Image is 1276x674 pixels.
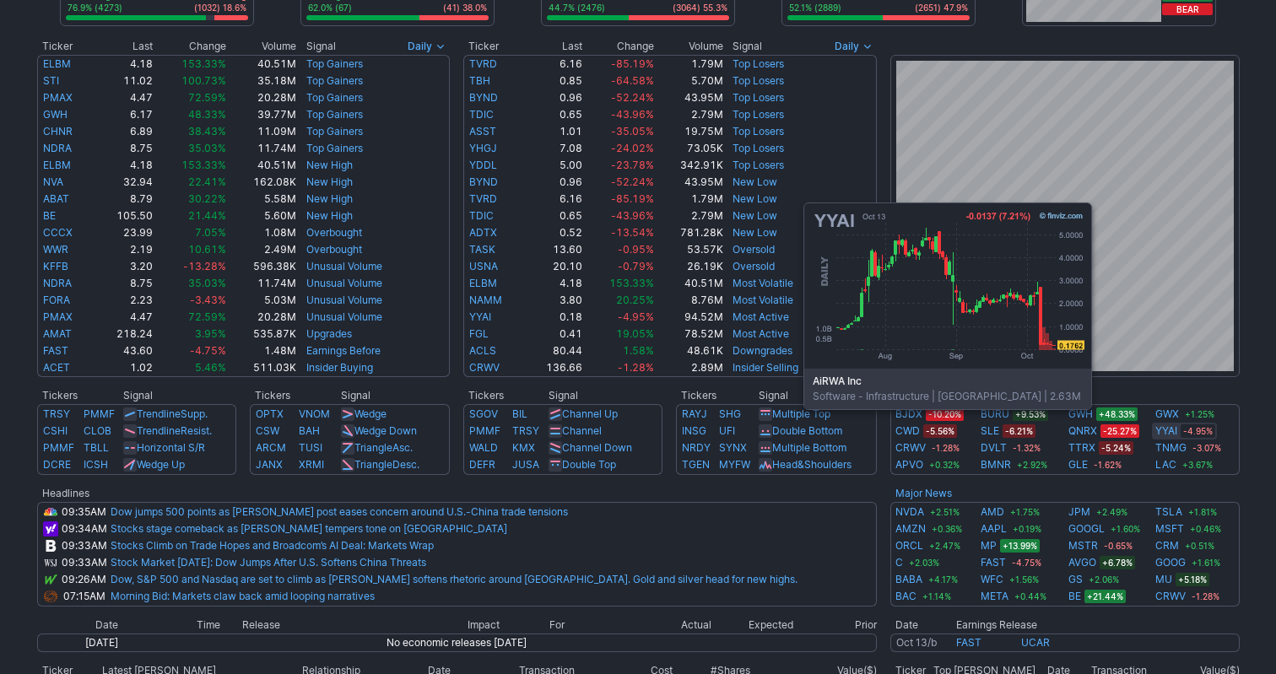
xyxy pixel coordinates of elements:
[1162,3,1213,15] button: Bear
[1068,571,1083,588] a: GS
[895,423,920,439] a: CWD
[655,292,724,309] td: 8.76M
[181,57,226,70] span: 153.33%
[562,424,602,437] a: Channel
[94,292,154,309] td: 2.23
[895,520,926,537] a: AMZN
[194,2,246,13] p: (1032) 18.6%
[94,275,154,292] td: 8.75
[94,208,154,224] td: 105.50
[137,424,212,437] a: TrendlineResist.
[354,424,417,437] a: Wedge Down
[719,424,735,437] a: UFI
[306,74,363,87] a: Top Gainers
[673,2,727,13] p: (3064) 55.3%
[188,310,226,323] span: 72.59%
[512,424,539,437] a: TRSY
[43,192,69,205] a: ABAT
[354,458,419,471] a: TriangleDesc.
[895,537,923,554] a: ORCL
[469,441,498,454] a: WALD
[830,38,877,55] button: Signals interval
[94,106,154,123] td: 6.17
[469,294,502,306] a: NAMM
[43,260,68,272] a: KFFB
[682,458,710,471] a: TGEN
[895,406,922,423] a: BJDX
[525,208,584,224] td: 0.65
[469,361,500,374] a: CRWV
[469,159,497,171] a: YDDL
[137,407,208,420] a: TrendlineSupp.
[682,424,706,437] a: INSG
[306,310,382,323] a: Unusual Volume
[512,458,539,471] a: JUSA
[655,174,724,191] td: 43.95M
[463,38,525,55] th: Ticker
[469,192,497,205] a: TVRD
[733,277,793,289] a: Most Volatile
[655,208,724,224] td: 2.79M
[469,209,494,222] a: TDIC
[354,407,387,420] a: Wedge
[94,309,154,326] td: 4.47
[227,241,297,258] td: 2.49M
[981,406,1009,423] a: BURU
[43,277,72,289] a: NDRA
[306,243,362,256] a: Overbought
[354,441,413,454] a: TriangleAsc.
[611,159,654,171] span: -23.78%
[733,142,784,154] a: Top Losers
[981,504,1004,520] a: AMD
[1155,588,1186,605] a: CRWV
[525,191,584,208] td: 6.16
[1068,406,1093,423] a: GWH
[562,407,618,420] a: Channel Up
[1155,520,1184,537] a: MSFT
[562,458,616,471] a: Double Top
[111,556,426,569] a: Stock Market [DATE]: Dow Jumps After U.S. Softens China Threats
[227,191,297,208] td: 5.58M
[915,2,968,13] p: (2651) 47.9%
[94,258,154,275] td: 3.20
[733,243,775,256] a: Oversold
[111,539,434,552] a: Stocks Climb on Trade Hopes and Broadcom’s AI Deal: Markets Wrap
[43,209,56,222] a: BE
[306,226,362,239] a: Overbought
[469,142,497,154] a: YHGJ
[1155,571,1172,588] a: MU
[188,91,226,104] span: 72.59%
[392,441,413,454] span: Asc.
[469,424,500,437] a: PMMF
[84,441,109,454] a: TBLL
[512,407,527,420] a: BIL
[733,344,792,357] a: Downgrades
[469,327,489,340] a: FGL
[137,458,185,471] a: Wedge Up
[227,123,297,140] td: 11.09M
[1155,456,1176,473] a: LAC
[94,174,154,191] td: 32.94
[895,588,916,605] a: BAC
[549,2,605,13] p: 44.7% (2476)
[525,174,584,191] td: 0.96
[525,106,584,123] td: 0.65
[733,91,784,104] a: Top Losers
[956,636,981,649] a: FAST
[111,573,797,585] a: Dow, S&P 500 and Nasdaq are set to climb as [PERSON_NAME] softens rhetoric around [GEOGRAPHIC_DAT...
[981,588,1008,605] a: META
[469,277,497,289] a: ELBM
[655,224,724,241] td: 781.28K
[1068,439,1095,456] a: TTRX
[306,91,363,104] a: Top Gainers
[256,441,286,454] a: ARCM
[733,57,784,70] a: Top Losers
[525,258,584,275] td: 20.10
[655,157,724,174] td: 342.91K
[1155,537,1179,554] a: CRM
[835,38,859,55] span: Daily
[981,554,1006,571] a: FAST
[733,260,775,272] a: Oversold
[655,55,724,73] td: 1.79M
[1068,456,1088,473] a: GLE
